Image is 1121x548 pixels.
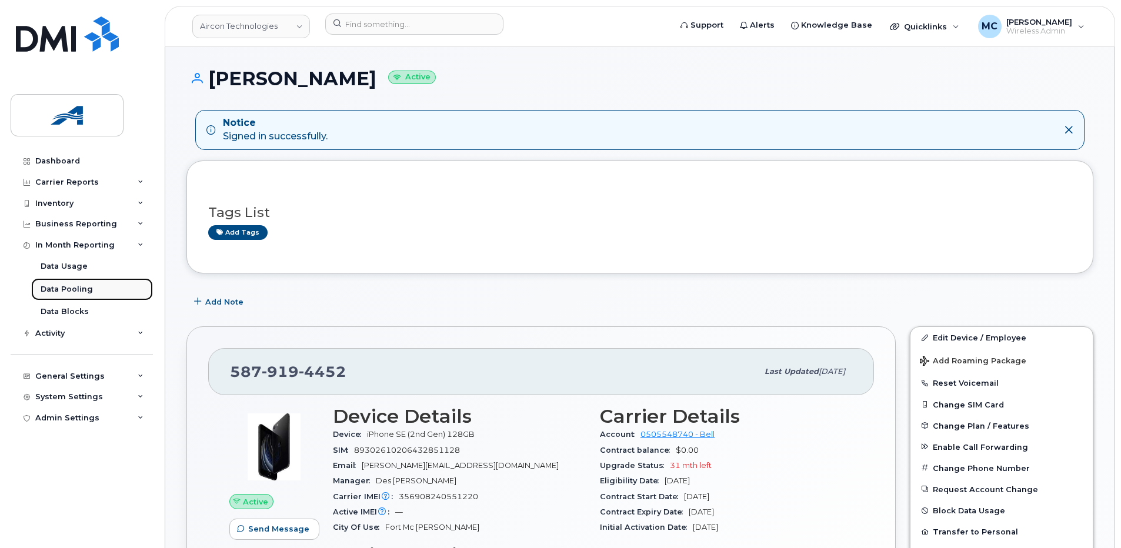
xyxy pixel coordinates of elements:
strong: Notice [223,116,328,130]
h3: Tags List [208,205,1072,220]
span: Contract balance [600,446,676,455]
span: City Of Use [333,523,385,532]
span: Active IMEI [333,507,395,516]
a: 0505548740 - Bell [640,430,715,439]
span: Eligibility Date [600,476,665,485]
span: Contract Expiry Date [600,507,689,516]
span: [DATE] [665,476,690,485]
button: Reset Voicemail [910,372,1093,393]
h3: Carrier Details [600,406,853,427]
span: [DATE] [693,523,718,532]
span: [DATE] [689,507,714,516]
span: Send Message [248,523,309,534]
button: Request Account Change [910,479,1093,500]
span: 4452 [299,363,346,380]
span: iPhone SE (2nd Gen) 128GB [367,430,475,439]
span: [DATE] [819,367,845,376]
span: Fort Mc [PERSON_NAME] [385,523,479,532]
a: Edit Device / Employee [910,327,1093,348]
span: Account [600,430,640,439]
small: Active [388,71,436,84]
button: Block Data Usage [910,500,1093,521]
span: Upgrade Status [600,461,670,470]
button: Enable Call Forwarding [910,436,1093,457]
span: [DATE] [684,492,709,501]
span: 31 mth left [670,461,712,470]
button: Change Phone Number [910,457,1093,479]
span: Initial Activation Date [600,523,693,532]
span: Email [333,461,362,470]
span: 587 [230,363,346,380]
span: Device [333,430,367,439]
span: Enable Call Forwarding [933,442,1028,451]
div: Signed in successfully. [223,116,328,143]
button: Change Plan / Features [910,415,1093,436]
span: — [395,507,403,516]
span: 89302610206432851128 [354,446,460,455]
img: image20231002-3703462-1mz9tax.jpeg [239,412,309,482]
span: 919 [262,363,299,380]
button: Change SIM Card [910,394,1093,415]
span: Last updated [765,367,819,376]
h3: Device Details [333,406,586,427]
span: Add Note [205,296,243,308]
button: Send Message [229,519,319,540]
span: Contract Start Date [600,492,684,501]
span: 356908240551220 [399,492,478,501]
span: Active [243,496,268,507]
span: [PERSON_NAME][EMAIL_ADDRESS][DOMAIN_NAME] [362,461,559,470]
span: Add Roaming Package [920,356,1026,367]
span: Manager [333,476,376,485]
h1: [PERSON_NAME] [186,68,1093,89]
span: Carrier IMEI [333,492,399,501]
span: Change Plan / Features [933,421,1029,430]
a: Add tags [208,225,268,240]
button: Add Note [186,291,253,312]
button: Add Roaming Package [910,348,1093,372]
button: Transfer to Personal [910,521,1093,542]
span: $0.00 [676,446,699,455]
span: Des [PERSON_NAME] [376,476,456,485]
span: SIM [333,446,354,455]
